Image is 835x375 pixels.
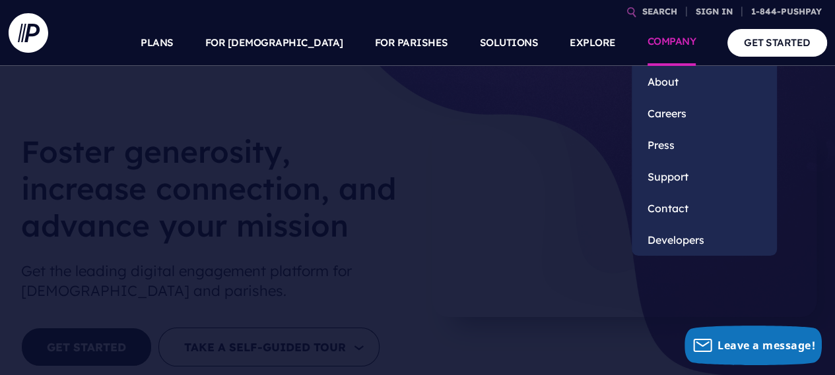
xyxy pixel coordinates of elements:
span: Leave a message! [718,338,815,353]
a: Press [632,129,777,161]
a: GET STARTED [727,29,827,56]
a: FOR [DEMOGRAPHIC_DATA] [205,20,343,66]
a: About [632,66,777,98]
a: FOR PARISHES [375,20,448,66]
a: SOLUTIONS [480,20,539,66]
button: Leave a message! [685,326,822,365]
a: Careers [632,98,777,129]
a: EXPLORE [570,20,616,66]
a: Contact [632,192,777,224]
a: Developers [632,224,777,256]
a: Support [632,161,777,192]
a: PLANS [141,20,174,66]
a: COMPANY [648,20,696,66]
